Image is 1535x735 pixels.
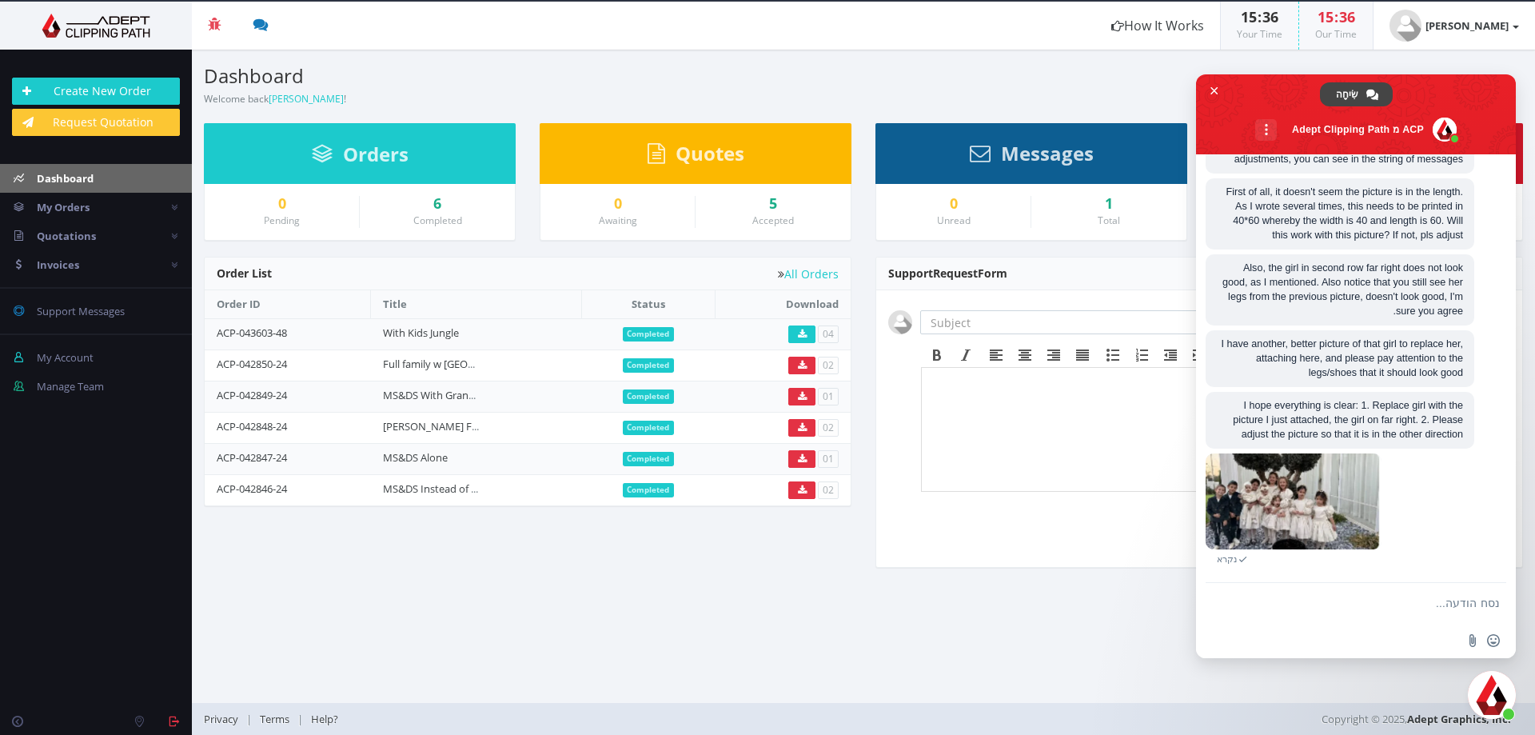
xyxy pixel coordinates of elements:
div: Justify [1068,345,1097,366]
span: Completed [623,421,675,435]
span: Dashboard [37,171,94,186]
span: Completed [623,483,675,497]
span: Copyright © 2025, [1322,711,1511,727]
a: MS&DS With Grandkids [383,388,494,402]
small: Pending [264,214,300,227]
span: Order List [217,266,272,281]
small: Our Time [1315,27,1357,41]
textarea: נסח הודעה... [1247,597,1500,611]
span: Also, the girl in second row far right does not look good, as I mentioned. Also notice that you s... [1222,262,1463,317]
a: ACP-042850-24 [217,357,287,371]
a: 5 [708,196,839,212]
div: Italic [951,345,980,366]
span: My Orders [37,200,90,214]
a: ACP-042849-24 [217,388,287,402]
a: 0 [888,196,1019,212]
span: Request [933,266,978,281]
span: Support Messages [37,304,125,318]
a: How It Works [1095,2,1220,50]
a: ACP-043603-48 [217,326,287,340]
small: Welcome back ! [204,92,346,106]
th: Status [582,290,716,318]
a: Messages [970,150,1094,164]
a: 0 [552,196,683,212]
img: Adept Graphics [12,14,180,38]
div: סגור צ'אט [1468,671,1516,719]
input: Subject [920,310,1203,334]
a: Orders [312,150,409,165]
small: Completed [413,214,462,227]
span: סגור צ'אט [1206,82,1222,99]
span: שלח קובץ [1466,634,1479,647]
span: Orders [343,141,409,167]
th: Order ID [205,290,371,318]
div: Decrease indent [1156,345,1185,366]
div: Align center [1011,345,1039,366]
a: ACP-042846-24 [217,481,287,496]
a: Request Quotation [12,109,180,136]
span: Completed [623,327,675,342]
a: [PERSON_NAME] [1374,2,1535,50]
div: שִׂיחָה [1320,82,1393,106]
img: user_default.jpg [1389,10,1421,42]
small: Total [1098,214,1120,227]
small: Your Time [1237,27,1282,41]
span: Quotes [676,140,744,166]
a: Create New Order [12,78,180,105]
h3: Dashboard [204,66,851,86]
span: 15 [1241,7,1257,26]
span: Support Form [888,266,1007,281]
a: ACP-042848-24 [217,419,287,433]
span: I hope everything is clear: 1. Replace girl with the picture I just attached, the girl on far rig... [1233,400,1463,440]
a: Help? [303,712,346,726]
a: [PERSON_NAME] Family [383,419,497,433]
a: MS&DS Alone [383,450,448,465]
th: Download [715,290,851,318]
a: All Orders [778,268,839,280]
span: Completed [623,389,675,404]
div: Bullet list [1098,345,1127,366]
div: Increase indent [1185,345,1214,366]
span: Manage Team [37,379,104,393]
small: Awaiting [599,214,637,227]
span: Completed [623,452,675,466]
a: Adept Graphics, Inc. [1407,712,1511,726]
span: 15 [1318,7,1334,26]
span: Messages [1001,140,1094,166]
span: 36 [1339,7,1355,26]
span: Quotations [37,229,96,243]
a: 6 [372,196,503,212]
a: Terms [252,712,297,726]
div: Align right [1039,345,1068,366]
a: [PERSON_NAME] [269,92,344,106]
div: Numbered list [1127,345,1156,366]
a: With Kids Jungle [383,326,459,340]
small: Accepted [752,214,794,227]
span: My Account [37,350,94,365]
a: Privacy [204,712,246,726]
iframe: Rich Text Area. Press ALT-F9 for menu. Press ALT-F10 for toolbar. Press ALT-0 for help [922,368,1509,491]
span: I have another, better picture of that girl to replace her, attaching here, and please pay attent... [1222,338,1463,378]
th: Title [371,290,582,318]
span: First of all, it doesn't seem the picture is in the length. As I wrote several times, this needs ... [1226,186,1463,241]
span: הוספת אימוג׳י [1487,634,1500,647]
span: : [1257,7,1262,26]
span: שִׂיחָה [1336,82,1358,106]
div: Align left [982,345,1011,366]
strong: [PERSON_NAME] [1425,18,1509,33]
div: Bold [923,345,951,366]
span: 36 [1262,7,1278,26]
div: 1 [1043,196,1174,212]
small: Unread [937,214,971,227]
span: Invoices [37,258,79,272]
a: 0 [217,196,347,212]
div: | | [204,703,1083,735]
a: ACP-042847-24 [217,450,287,465]
a: Full family w [GEOGRAPHIC_DATA] [383,357,544,371]
img: user_default.jpg [888,310,912,334]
